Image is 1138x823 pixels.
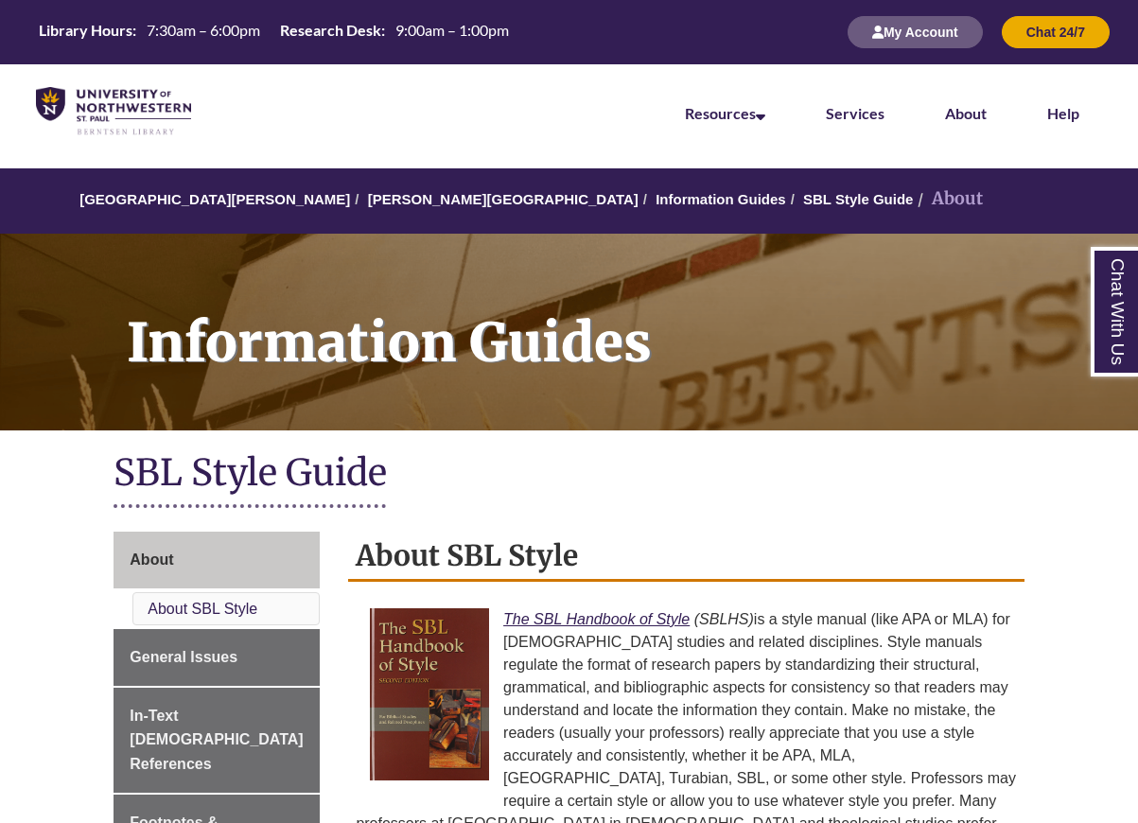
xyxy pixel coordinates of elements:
em: (SBLHS) [694,611,754,627]
a: Services [826,104,884,122]
li: About [913,185,983,213]
a: [GEOGRAPHIC_DATA][PERSON_NAME] [79,191,350,207]
a: General Issues [114,629,320,686]
a: Information Guides [656,191,786,207]
table: Hours Today [31,20,516,44]
h2: About SBL Style [348,532,1024,582]
a: Hours Today [31,20,516,45]
a: Help [1047,104,1079,122]
h1: Information Guides [106,234,1138,406]
th: Library Hours: [31,20,139,41]
a: About [945,104,987,122]
h1: SBL Style Guide [114,449,1024,499]
span: About [130,552,173,568]
button: Chat 24/7 [1002,16,1110,48]
span: General Issues [130,649,237,665]
th: Research Desk: [272,20,388,41]
a: About [114,532,320,588]
button: My Account [848,16,983,48]
img: UNWSP Library Logo [36,87,191,136]
a: SBL Style Guide [803,191,913,207]
a: Resources [685,104,765,122]
a: My Account [848,24,983,40]
a: About SBL Style [148,601,257,617]
span: In-Text [DEMOGRAPHIC_DATA] References [130,708,303,772]
a: The SBL Handbook of Style [503,611,690,627]
a: Chat 24/7 [1002,24,1110,40]
a: [PERSON_NAME][GEOGRAPHIC_DATA] [368,191,639,207]
a: In-Text [DEMOGRAPHIC_DATA] References [114,688,320,793]
span: 7:30am – 6:00pm [147,21,260,39]
span: 9:00am – 1:00pm [395,21,509,39]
